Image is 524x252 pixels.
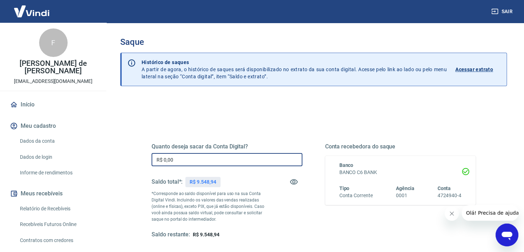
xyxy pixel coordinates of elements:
[17,134,98,148] a: Dados da conta
[339,169,462,176] h6: BANCO C6 BANK
[339,192,373,199] h6: Conta Corrente
[142,59,447,66] p: Histórico de saques
[496,224,518,246] iframe: Botão para abrir a janela de mensagens
[14,78,92,85] p: [EMAIL_ADDRESS][DOMAIN_NAME]
[152,178,182,185] h5: Saldo total*:
[437,185,451,191] span: Conta
[325,143,476,150] h5: Conta recebedora do saque
[17,166,98,180] a: Informe de rendimentos
[120,37,507,47] h3: Saque
[190,178,216,186] p: R$ 9.548,94
[17,217,98,232] a: Recebíveis Futuros Online
[455,59,501,80] a: Acessar extrato
[339,162,354,168] span: Banco
[6,60,101,75] p: [PERSON_NAME] de [PERSON_NAME]
[17,201,98,216] a: Relatório de Recebíveis
[9,0,55,22] img: Vindi
[9,97,98,112] a: Início
[490,5,515,18] button: Sair
[39,28,68,57] div: F
[152,143,302,150] h5: Quanto deseja sacar da Conta Digital?
[152,231,190,238] h5: Saldo restante:
[152,190,265,222] p: *Corresponde ao saldo disponível para uso na sua Conta Digital Vindi. Incluindo os valores das ve...
[339,185,350,191] span: Tipo
[142,59,447,80] p: A partir de agora, o histórico de saques será disponibilizado no extrato da sua conta digital. Ac...
[17,233,98,248] a: Contratos com credores
[17,150,98,164] a: Dados de login
[9,186,98,201] button: Meus recebíveis
[437,192,461,199] h6: 4724940-4
[396,185,414,191] span: Agência
[4,5,60,11] span: Olá! Precisa de ajuda?
[462,205,518,221] iframe: Mensagem da empresa
[396,192,414,199] h6: 0001
[9,118,98,134] button: Meu cadastro
[193,232,219,237] span: R$ 9.548,94
[455,66,493,73] p: Acessar extrato
[445,206,459,221] iframe: Fechar mensagem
